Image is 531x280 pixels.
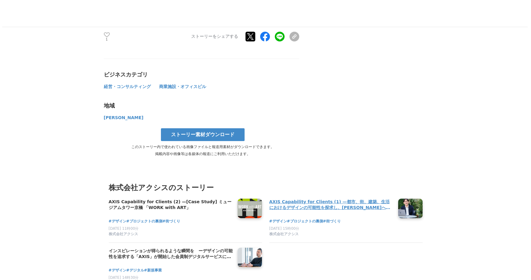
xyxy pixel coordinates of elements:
span: [PERSON_NAME] [104,115,144,120]
a: #新規事業 [144,268,162,273]
p: このストーリー内で使われている画像ファイルと報道用素材がダウンロードできます。 掲載内容や画像等は各媒体の報道にご利用いただけます。 [104,144,302,157]
h3: 株式会社アクシスのストーリー [109,182,423,193]
span: [DATE] 14時30分 [109,275,139,280]
a: #プロジェクトの裏側 [287,218,323,224]
a: AXIS Capability for Clients (1) —都市、街、建築、生活におけるデザインの可能性を探求し、[PERSON_NAME]への展望を描く [269,199,393,211]
a: 株式会社アクシス [109,232,233,238]
a: #プロジェクトの裏側 [126,218,162,224]
span: 商業施設・オフィスビル [159,84,206,89]
a: #デザイン [109,268,126,273]
span: 株式会社アクシス [109,232,138,237]
a: ストーリー素材ダウンロード [161,128,245,141]
div: ビジネスカテゴリ [104,71,299,78]
a: AXIS Capability for Clients (2) —[Case Study] ミュージアムタワー京橋 「WORK with ART」 [109,199,233,211]
a: [PERSON_NAME] [104,116,144,120]
a: 商業施設・オフィスビル [159,85,206,89]
div: 地域 [104,102,299,109]
a: #デザイン [269,218,287,224]
span: [DATE] 15時00分 [269,226,300,231]
p: ストーリーをシェアする [191,34,238,39]
span: 経営・コンサルティング [104,84,151,89]
p: 1 [104,38,110,41]
a: #街づくり [162,218,180,224]
a: 株式会社アクシス [269,232,393,238]
a: #デジタル [126,268,144,273]
a: #デザイン [109,218,126,224]
span: [DATE] 11時00分 [109,226,139,231]
a: 経営・コンサルティング [104,85,152,89]
a: インスピレーションが得られるような瞬間を ーデザインの可能性を追求する「AXIS」が開始した会員制デジタルサービスに込めた想いー [109,248,233,261]
a: #街づくり [323,218,341,224]
span: 株式会社アクシス [269,232,299,237]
